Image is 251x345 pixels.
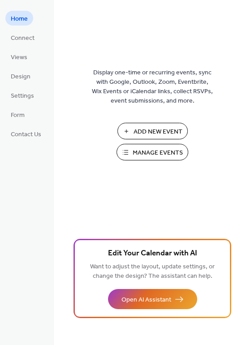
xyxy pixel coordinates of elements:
span: Open AI Assistant [121,295,171,305]
span: Edit Your Calendar with AI [108,247,197,260]
button: Manage Events [117,144,188,160]
a: Contact Us [5,126,47,141]
a: Settings [5,88,39,103]
span: Design [11,72,30,82]
span: Display one-time or recurring events, sync with Google, Outlook, Zoom, Eventbrite, Wix Events or ... [92,68,213,106]
span: Contact Us [11,130,41,139]
span: Connect [11,34,35,43]
span: Home [11,14,28,24]
a: Home [5,11,33,26]
a: Views [5,49,33,64]
span: Add New Event [134,127,182,137]
button: Add New Event [117,123,188,139]
span: Want to adjust the layout, update settings, or change the design? The assistant can help. [90,261,215,282]
span: Settings [11,91,34,101]
span: Manage Events [133,148,183,158]
a: Form [5,107,30,122]
span: Views [11,53,27,62]
span: Form [11,111,25,120]
a: Connect [5,30,40,45]
button: Open AI Assistant [108,289,197,309]
a: Design [5,69,36,83]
